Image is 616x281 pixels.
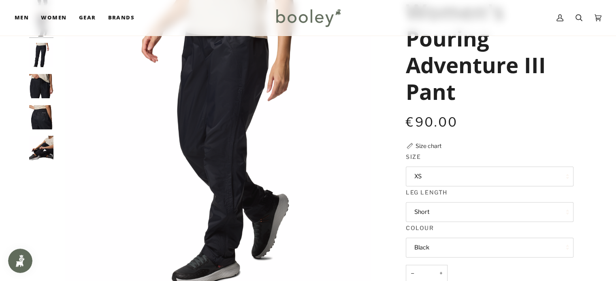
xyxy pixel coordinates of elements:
span: Size [406,152,421,161]
span: Gear [79,14,96,22]
span: Women [41,14,66,22]
span: €90.00 [406,114,458,130]
span: Men [15,14,29,22]
img: Booley [273,6,343,30]
span: Brands [108,14,134,22]
button: Short [406,202,573,222]
img: Columbia Women's Pouring Adventure III Pant Black - Booley Galway [29,74,53,98]
img: Columbia Women's Pouring Adventure III Pant Black - Booley Galway [29,105,53,129]
span: Leg Length [406,188,447,196]
img: Columbia Women's Pouring Adventure III Pant Black - Booley Galway [29,43,53,67]
span: Colour [406,224,434,232]
img: Columbia Women's Pouring Adventure III Pant Black - Booley Galway [29,136,53,160]
button: Black [406,238,573,258]
button: XS [406,167,573,186]
div: Size chart [416,142,441,150]
iframe: Button to open loyalty program pop-up [8,249,32,273]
